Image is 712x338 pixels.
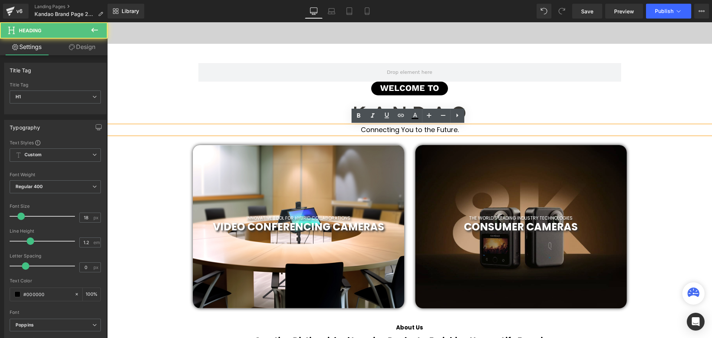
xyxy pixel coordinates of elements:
span: Preview [614,7,634,15]
a: v6 [3,4,29,19]
i: Poppins [16,322,34,328]
b: Custom [24,152,42,158]
b: About Us [289,301,316,309]
span: Library [122,8,139,14]
b: Creating Distinguished Imaging Products, Enriching Human Life Experience. [147,313,458,324]
div: Line Height [10,229,101,234]
div: Text Styles [10,140,101,145]
a: Laptop [323,4,340,19]
span: Save [581,7,593,15]
b: Regular 400 [16,184,43,189]
div: Font Size [10,204,101,209]
div: Title Tag [10,82,101,88]
a: Landing Pages [34,4,109,10]
span: px [93,215,100,220]
div: Typography [10,120,40,131]
div: Open Intercom Messenger [687,313,705,331]
div: Font Weight [10,172,101,177]
span: Publish [655,8,673,14]
div: Text Color [10,278,101,283]
h1: INNOVATIVE TOOL FOR HYBRID COLLABORATIONS [86,193,297,198]
div: % [83,288,100,301]
span: em [93,240,100,245]
div: Font [10,310,101,315]
span: VIDEO CONFERENCING CAMERAS [106,197,277,212]
span: Heading [19,27,42,33]
div: Letter Spacing [10,253,101,259]
button: Undo [537,4,551,19]
a: Welcome to [264,59,341,73]
a: New Library [108,4,144,19]
button: Publish [646,4,691,19]
a: Mobile [358,4,376,19]
a: Design [55,39,109,55]
button: More [694,4,709,19]
h1: THE WORLD'S LEADING INDUSTRY TECHNOLOGIES [308,193,520,198]
a: Desktop [305,4,323,19]
div: Title Tag [10,63,32,73]
b: H1 [16,94,21,99]
a: Preview [605,4,643,19]
span: Welcome to [273,59,332,73]
button: Redo [554,4,569,19]
input: Color [23,290,71,298]
span: px [93,265,100,270]
a: Tablet [340,4,358,19]
span: CONSUMER CAMERAS [357,197,471,212]
span: Kandao Brand Page 2025 [34,11,95,17]
div: v6 [15,6,24,16]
